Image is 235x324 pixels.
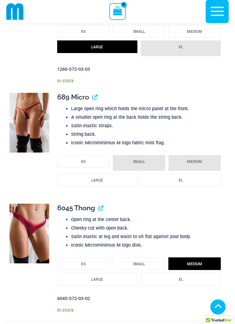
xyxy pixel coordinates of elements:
span: XS [81,262,86,266]
li: x-large [141,273,221,285]
span: SMALL [133,262,145,266]
li: String back. [71,130,224,139]
li: Large open ring which holds the micro panel at the front. [71,105,224,113]
li: large [57,40,137,53]
img: Guilty Pleasures Red 6045 Thong [9,204,49,263]
li: x-small [57,25,110,38]
span: XS [81,159,86,164]
li: Cheeky cut with open back. [71,224,224,232]
span: SMALL [133,159,145,164]
li: small [113,257,165,270]
li: A smaller open ring at the back holds the string back. [71,113,224,122]
a: View Shopping Cart, empty [109,3,125,20]
span: XS [81,29,86,34]
li: medium [168,155,221,171]
li: x-small [57,257,110,270]
span: LARGE [91,45,103,49]
span: SMALL [133,29,145,34]
li: x-large [141,40,221,56]
p: 6045-S72-03-02 [57,294,224,303]
span: 689 Micro [57,93,89,101]
span: XL [178,277,183,282]
li: small [113,25,165,38]
li: medium [168,25,221,38]
li: small [113,155,165,171]
li: x-large [141,174,221,186]
p: In stock [57,307,224,313]
span: MEDIUM [187,262,202,266]
span: LARGE [91,178,103,183]
li: Satin elastic straps. [71,122,224,130]
p: In stock [57,78,224,84]
img: Guilty Pleasures Red 689 Micro [9,93,49,153]
li: Iconic Microminimus M logo fabric mini flag. [71,139,224,147]
p: 1260-S72-03-03 [57,65,224,74]
li: medium [168,257,221,270]
li: Iconic Microminimus M logo disk. [71,241,224,249]
img: cropped mm emblem [6,3,24,20]
li: Satin elastic at leg and waist to sit flat against your body. [71,232,224,241]
span: XL [178,45,183,49]
span: XL [178,178,183,183]
li: large [57,174,137,186]
span: 6045 Thong [57,204,95,212]
li: large [57,273,137,285]
span: MEDIUM [187,159,202,164]
li: x-small [57,155,110,168]
span: MEDIUM [187,29,202,34]
li: Open ring at the center back. [71,215,224,224]
span: LARGE [91,277,103,282]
